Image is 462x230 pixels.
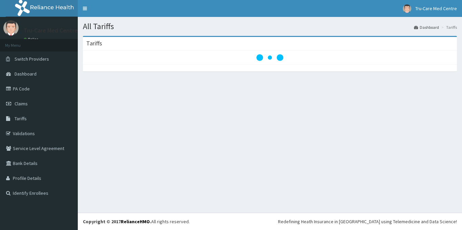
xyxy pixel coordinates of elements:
[3,20,19,36] img: User Image
[83,22,457,31] h1: All Tariffs
[86,40,102,46] h3: Tariffs
[15,56,49,62] span: Switch Providers
[121,218,150,225] a: RelianceHMO
[403,4,411,13] img: User Image
[15,71,37,77] span: Dashboard
[78,213,462,230] footer: All rights reserved.
[83,218,151,225] strong: Copyright © 2017 .
[15,116,27,122] span: Tariffs
[278,218,457,225] div: Redefining Heath Insurance in [GEOGRAPHIC_DATA] using Telemedicine and Data Science!
[24,37,40,42] a: Online
[440,24,457,30] li: Tariffs
[414,24,439,30] a: Dashboard
[415,5,457,12] span: Tru-Care Med Centre
[15,101,28,107] span: Claims
[24,27,78,34] p: Tru-Care Med Centre
[256,44,283,71] svg: audio-loading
